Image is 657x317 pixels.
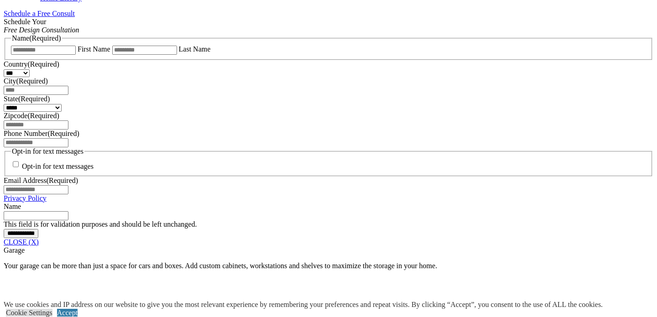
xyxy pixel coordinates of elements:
[4,177,78,184] label: Email Address
[29,34,61,42] span: (Required)
[47,130,79,137] span: (Required)
[4,112,59,120] label: Zipcode
[4,26,79,34] em: Free Design Consultation
[11,147,84,156] legend: Opt-in for text messages
[179,45,211,53] label: Last Name
[4,95,50,103] label: State
[4,301,603,309] div: We use cookies and IP address on our website to give you the most relevant experience by remember...
[4,60,59,68] label: Country
[4,203,21,210] label: Name
[4,77,48,85] label: City
[57,309,78,317] a: Accept
[11,34,62,42] legend: Name
[4,238,39,246] a: CLOSE (X)
[16,77,48,85] span: (Required)
[18,95,50,103] span: (Required)
[22,163,94,171] label: Opt-in for text messages
[27,112,59,120] span: (Required)
[4,194,47,202] a: Privacy Policy
[4,18,79,34] span: Schedule Your
[4,220,653,229] div: This field is for validation purposes and should be left unchanged.
[47,177,78,184] span: (Required)
[4,262,653,270] p: Your garage can be more than just a space for cars and boxes. Add custom cabinets, workstations a...
[4,246,25,254] span: Garage
[4,130,79,137] label: Phone Number
[6,309,52,317] a: Cookie Settings
[78,45,110,53] label: First Name
[27,60,59,68] span: (Required)
[4,10,75,17] a: Schedule a Free Consult (opens a dropdown menu)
